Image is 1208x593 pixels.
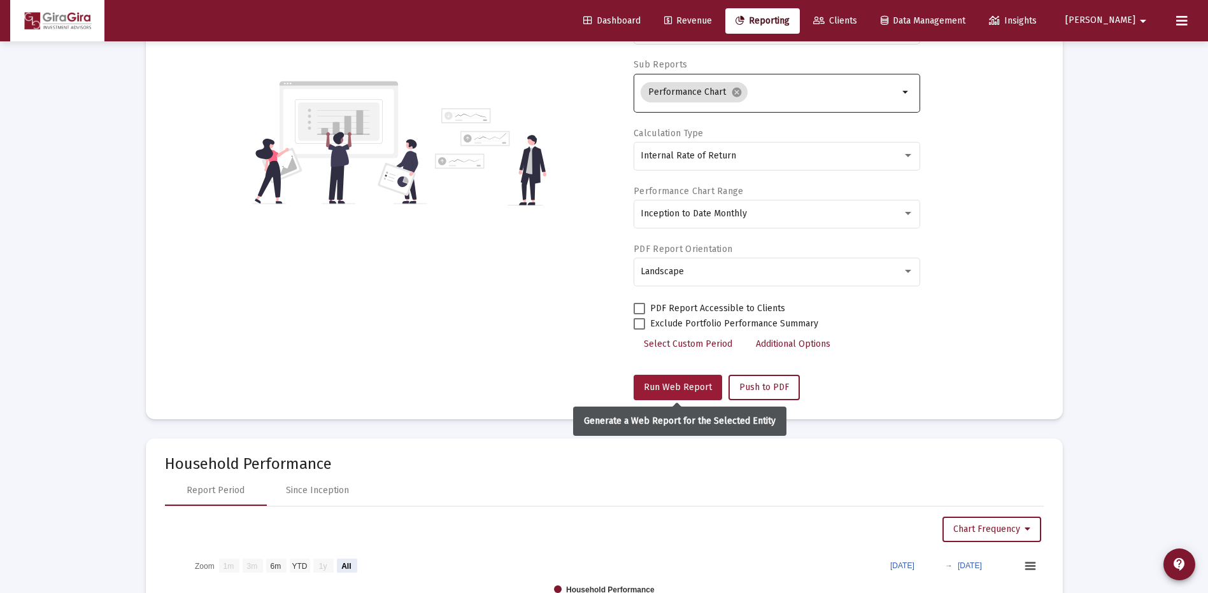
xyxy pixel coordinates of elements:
span: Exclude Portfolio Performance Summary [650,316,818,331]
mat-icon: contact_support [1172,557,1187,572]
a: Dashboard [573,8,651,34]
a: Reporting [725,8,800,34]
text: [DATE] [890,561,914,570]
img: Dashboard [20,8,95,34]
text: All [341,561,351,570]
span: Reporting [735,15,790,26]
mat-card-title: Household Performance [165,457,1044,470]
button: Chart Frequency [942,517,1041,542]
a: Revenue [654,8,722,34]
mat-icon: arrow_drop_down [1135,8,1151,34]
span: Insights [989,15,1037,26]
span: Landscape [641,266,684,277]
label: Sub Reports [634,59,687,70]
span: Data Management [881,15,965,26]
text: 1y [318,561,327,570]
div: Report Period [187,484,245,497]
span: Dashboard [583,15,641,26]
text: 3m [246,561,257,570]
label: Calculation Type [634,128,703,139]
img: reporting [252,80,427,206]
mat-icon: arrow_drop_down [899,85,914,100]
span: Additional Options [756,338,830,349]
a: Data Management [870,8,976,34]
text: → [945,561,953,570]
span: Run Web Report [644,382,712,393]
text: [DATE] [958,561,982,570]
button: Push to PDF [728,375,800,400]
text: Zoom [195,561,215,570]
span: Select Custom Period [644,338,732,349]
mat-chip-list: Selection [641,80,899,105]
span: Revenue [664,15,712,26]
text: 6m [270,561,281,570]
a: Insights [979,8,1047,34]
span: [PERSON_NAME] [1065,15,1135,26]
span: Push to PDF [739,382,789,393]
label: PDF Report Orientation [634,244,732,255]
mat-chip: Performance Chart [641,82,748,102]
div: Since Inception [286,484,349,497]
span: Clients [813,15,857,26]
text: 1m [223,561,234,570]
button: [PERSON_NAME] [1050,8,1166,33]
span: Inception to Date Monthly [641,208,747,219]
span: PDF Report Accessible to Clients [650,301,785,316]
a: Clients [803,8,867,34]
img: reporting-alt [435,108,546,206]
span: Internal Rate of Return [641,150,736,161]
mat-icon: cancel [731,87,743,98]
text: YTD [292,561,307,570]
label: Performance Chart Range [634,186,743,197]
span: Chart Frequency [953,524,1030,534]
button: Run Web Report [634,375,722,400]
